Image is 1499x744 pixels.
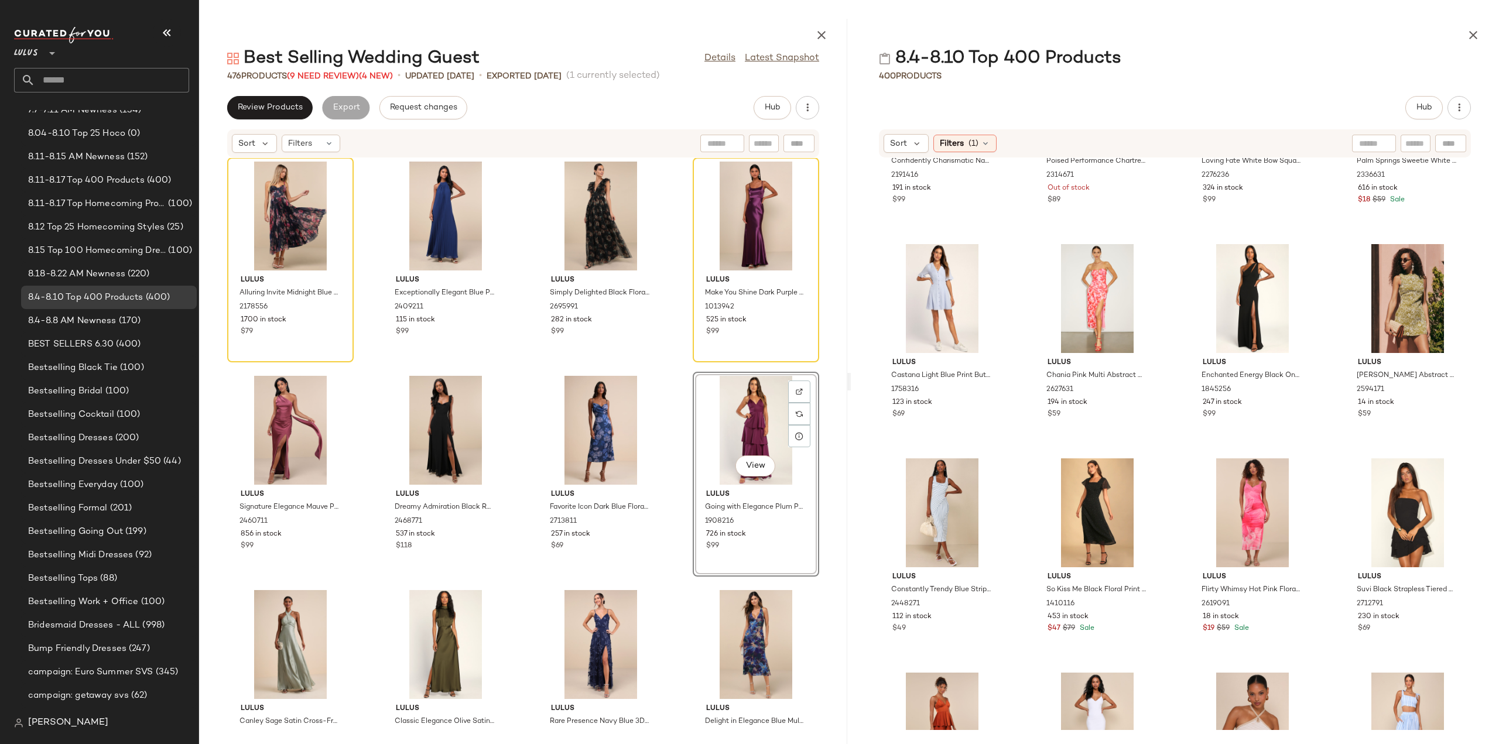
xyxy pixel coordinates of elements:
[139,595,165,609] span: (100)
[28,197,166,211] span: 8.11-8.17 Top Homecoming Product
[551,275,651,286] span: Lulus
[28,478,118,492] span: Bestselling Everyday
[114,408,141,421] span: (100)
[123,525,146,539] span: (199)
[892,183,931,194] span: 191 in stock
[1046,599,1074,609] span: 1410116
[238,138,255,150] span: Sort
[487,70,562,83] p: Exported [DATE]
[745,461,765,471] span: View
[1077,625,1094,632] span: Sale
[891,585,991,595] span: Constantly Trendy Blue Striped Crinkle Bodycon Midi Dress
[735,455,775,476] button: View
[28,595,139,609] span: Bestselling Work + Office
[117,104,142,117] span: (134)
[796,410,803,417] img: svg%3e
[239,516,268,527] span: 2460711
[239,502,339,513] span: Signature Elegance Mauve Purple Satin One-Shoulder Maxi Dress
[1358,409,1371,420] span: $59
[706,315,747,325] span: 525 in stock
[1358,572,1457,582] span: Lulus
[241,704,340,714] span: Lulus
[879,72,896,81] span: 400
[1046,371,1146,381] span: Chania Pink Multi Abstract Strapless Midi Dess
[968,138,978,150] span: (1)
[125,127,140,140] span: (0)
[1357,599,1383,609] span: 2712791
[1358,612,1399,622] span: 230 in stock
[241,529,282,540] span: 856 in stock
[395,502,494,513] span: Dreamy Admiration Black Ruffled Maxi Dress
[1202,156,1301,167] span: Loving Fate White Bow Square Neck Backless Maxi Dress
[28,716,108,730] span: [PERSON_NAME]
[133,548,152,562] span: (92)
[231,162,350,270] img: 12723501_2178556.jpg
[386,590,505,699] img: 9140921_1825836.jpg
[389,103,457,112] span: Request changes
[241,489,340,500] span: Lulus
[891,371,991,381] span: Castana Light Blue Print Button-Up Dress
[1388,196,1405,204] span: Sale
[1373,195,1385,205] span: $59
[28,689,129,702] span: campaign: getaway svs
[166,244,192,258] span: (100)
[153,666,179,679] span: (345)
[227,72,241,81] span: 476
[1048,358,1147,368] span: Lulus
[241,315,286,325] span: 1700 in stock
[551,529,590,540] span: 257 in stock
[1046,585,1146,595] span: So Kiss Me Black Floral Print Swiss Dot Maxi Dress
[879,47,1121,70] div: 8.4-8.10 Top 400 Products
[239,302,268,313] span: 2178556
[1048,397,1087,408] span: 194 in stock
[705,302,734,313] span: 1013942
[125,268,150,281] span: (220)
[891,599,920,609] span: 2448271
[1038,244,1156,353] img: 12656041_2627631.jpg
[28,666,153,679] span: campaign: Euro Summer SVS
[239,288,339,299] span: Alluring Invite Midnight Blue Floral Pleated Bustier Midi Dress
[28,642,126,656] span: Bump Friendly Dresses
[396,315,435,325] span: 115 in stock
[1416,103,1432,112] span: Hub
[227,47,480,70] div: Best Selling Wedding Guest
[28,548,133,562] span: Bestselling Midi Dresses
[98,572,117,585] span: (88)
[479,69,482,83] span: •
[108,502,132,515] span: (201)
[551,541,563,551] span: $69
[1063,623,1075,634] span: $79
[1203,623,1214,634] span: $19
[1202,371,1301,381] span: Enchanted Energy Black One-Shoulder Maxi Dress
[241,327,253,337] span: $79
[28,104,117,117] span: 7.7-7.11 AM Newness
[1203,183,1243,194] span: 324 in stock
[542,590,660,699] img: 11859061_2435231.jpg
[129,689,148,702] span: (62)
[706,275,806,286] span: Lulus
[706,704,806,714] span: Lulus
[165,221,183,234] span: (25)
[1358,183,1398,194] span: 616 in stock
[1046,170,1074,181] span: 2314671
[28,314,117,328] span: 8.4-8.8 AM Newness
[1202,170,1229,181] span: 2276236
[1357,385,1384,395] span: 2594171
[28,455,161,468] span: Bestselling Dresses Under $50
[28,408,114,421] span: Bestselling Cocktail
[1217,623,1230,634] span: $59
[754,96,791,119] button: Hub
[892,409,905,420] span: $69
[892,572,992,582] span: Lulus
[143,291,170,304] span: (400)
[891,385,919,395] span: 1758316
[227,53,239,64] img: svg%3e
[28,619,140,632] span: Bridesmaid Dresses - ALL
[1357,585,1456,595] span: Suvi Black Strapless Tiered Asymmetrical Mini Dress
[28,431,113,445] span: Bestselling Dresses
[227,70,393,83] div: Products
[883,244,1001,353] img: 8922361_1758316.jpg
[145,174,172,187] span: (400)
[386,162,505,270] img: 11828101_2409211.jpg
[237,103,303,112] span: Review Products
